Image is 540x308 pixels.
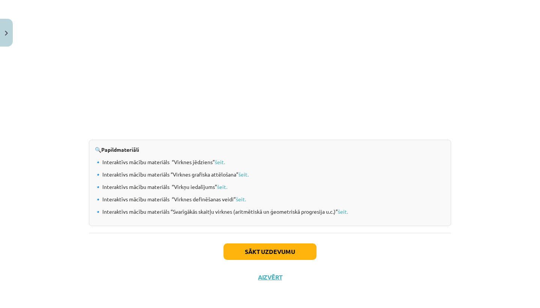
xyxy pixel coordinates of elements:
[101,146,139,153] b: Papildmateriāli
[215,159,225,165] a: šeit.
[5,31,8,36] img: icon-close-lesson-0947bae3869378f0d4975bcd49f059093ad1ed9edebbc8119c70593378902aed.svg
[95,171,445,178] p: 🔹 Interaktīvs mācību materiāls “Virknes grafiska attēlošana”
[236,196,246,202] a: šeit.
[238,171,249,178] a: šeit.
[95,183,445,191] p: 🔹 Interaktīvs mācību materiāls “Virkņu iedalījums”
[338,208,348,215] a: šeit.
[256,273,284,281] button: Aizvērt
[95,208,445,216] p: 🔹 Interaktīvs mācību materiāls “Svarīgākās skaitļu virknes (aritmētiskā un ģeometriskā progresija...
[217,183,227,190] a: šeit.
[95,146,445,154] p: 🔍
[95,158,445,166] p: 🔹 Interaktīvs mācību materiāls “Virknes jēdziens”
[95,195,445,203] p: 🔹 Interaktīvs mācību materiāls “Virknes definēšanas veidi”
[223,243,316,260] button: Sākt uzdevumu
